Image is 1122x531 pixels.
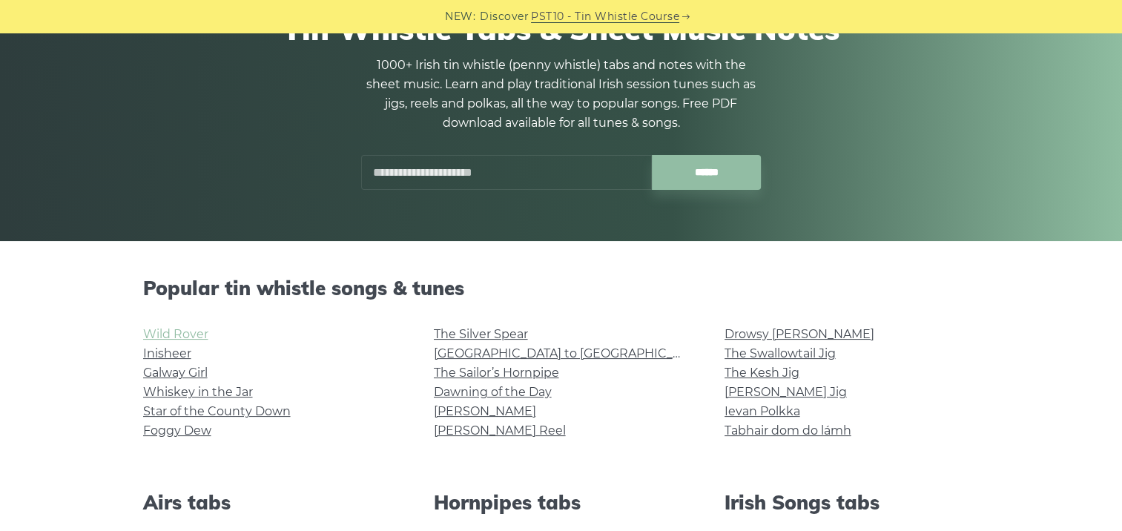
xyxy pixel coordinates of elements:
[531,8,679,25] a: PST10 - Tin Whistle Course
[434,404,536,418] a: [PERSON_NAME]
[434,346,707,360] a: [GEOGRAPHIC_DATA] to [GEOGRAPHIC_DATA]
[725,491,980,514] h2: Irish Songs tabs
[725,366,799,380] a: The Kesh Jig
[725,385,847,399] a: [PERSON_NAME] Jig
[143,491,398,514] h2: Airs tabs
[143,277,980,300] h2: Popular tin whistle songs & tunes
[143,366,208,380] a: Galway Girl
[725,327,874,341] a: Drowsy [PERSON_NAME]
[434,327,528,341] a: The Silver Spear
[445,8,475,25] span: NEW:
[725,423,851,438] a: Tabhair dom do lámh
[143,385,253,399] a: Whiskey in the Jar
[143,11,980,47] h1: Tin Whistle Tabs & Sheet Music Notes
[434,366,559,380] a: The Sailor’s Hornpipe
[143,346,191,360] a: Inisheer
[434,385,552,399] a: Dawning of the Day
[143,404,291,418] a: Star of the County Down
[434,491,689,514] h2: Hornpipes tabs
[725,346,836,360] a: The Swallowtail Jig
[434,423,566,438] a: [PERSON_NAME] Reel
[725,404,800,418] a: Ievan Polkka
[361,56,762,133] p: 1000+ Irish tin whistle (penny whistle) tabs and notes with the sheet music. Learn and play tradi...
[480,8,529,25] span: Discover
[143,327,208,341] a: Wild Rover
[143,423,211,438] a: Foggy Dew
